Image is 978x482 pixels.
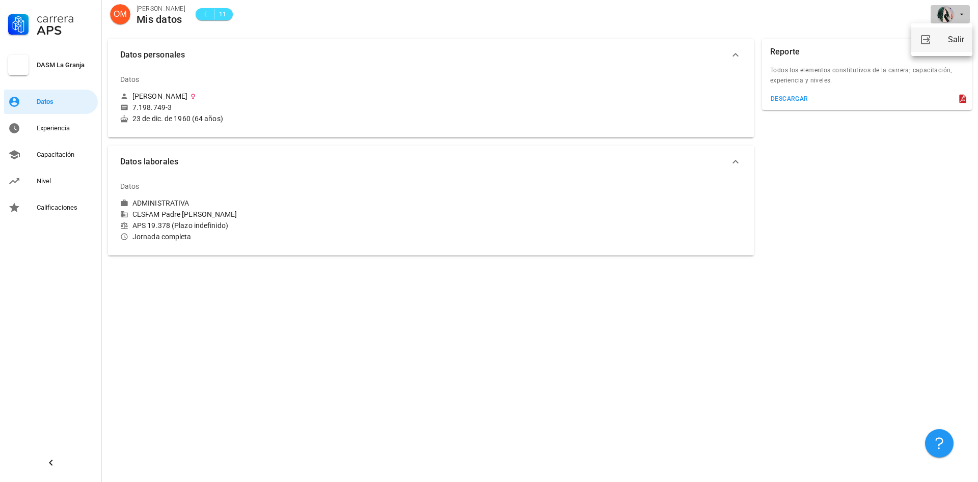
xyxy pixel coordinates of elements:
[219,9,227,19] span: 11
[120,48,729,62] span: Datos personales
[132,92,187,101] div: [PERSON_NAME]
[132,199,189,208] div: ADMINISTRATIVA
[120,232,427,241] div: Jornada completa
[37,124,94,132] div: Experiencia
[108,39,754,71] button: Datos personales
[37,177,94,185] div: Nivel
[937,6,954,22] div: avatar
[110,4,130,24] div: avatar
[948,30,964,50] div: Salir
[770,39,800,65] div: Reporte
[137,14,185,25] div: Mis datos
[4,169,98,193] a: Nivel
[202,9,210,19] span: E
[120,114,427,123] div: 23 de dic. de 1960 (64 años)
[4,116,98,140] a: Experiencia
[120,67,140,92] div: Datos
[120,221,427,230] div: APS 19.378 (Plazo indefinido)
[108,146,754,178] button: Datos laborales
[132,103,172,112] div: 7.198.749-3
[766,92,812,106] button: descargar
[120,174,140,199] div: Datos
[37,204,94,212] div: Calificaciones
[4,90,98,114] a: Datos
[37,151,94,159] div: Capacitación
[4,195,98,220] a: Calificaciones
[114,4,127,24] span: OM
[37,12,94,24] div: Carrera
[762,65,972,92] div: Todos los elementos constitutivos de la carrera; capacitación, experiencia y niveles.
[120,210,427,219] div: CESFAM Padre [PERSON_NAME]
[37,98,94,106] div: Datos
[4,143,98,167] a: Capacitación
[770,95,808,102] div: descargar
[37,61,94,69] div: DASM La Granja
[120,155,729,169] span: Datos laborales
[137,4,185,14] div: [PERSON_NAME]
[37,24,94,37] div: APS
